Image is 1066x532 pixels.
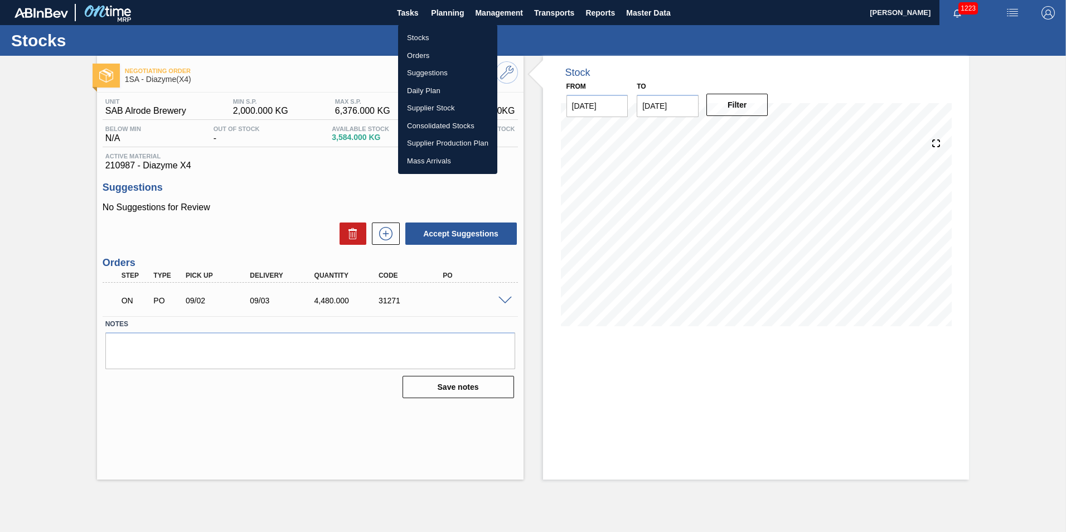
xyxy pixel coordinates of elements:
a: Daily Plan [398,82,497,100]
a: Supplier Stock [398,99,497,117]
a: Stocks [398,29,497,47]
a: Mass Arrivals [398,152,497,170]
a: Consolidated Stocks [398,117,497,135]
a: Orders [398,47,497,65]
a: Suggestions [398,64,497,82]
a: Supplier Production Plan [398,134,497,152]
